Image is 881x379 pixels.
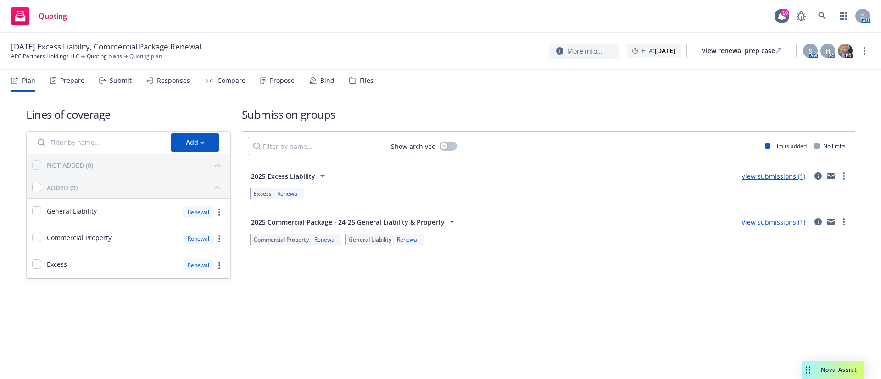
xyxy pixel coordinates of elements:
span: [DATE] Excess Liability, Commercial Package Renewal [11,41,201,52]
button: Nova Assist [802,361,864,379]
a: more [214,260,225,271]
a: View renewal prep case [686,44,797,58]
button: Add [171,133,219,152]
div: Drag to move [802,361,814,379]
a: more [838,170,849,181]
strong: [DATE] [655,46,675,55]
button: 2025 Excess Liability [248,167,331,185]
a: Switch app [834,7,853,25]
a: more [214,233,225,244]
div: Submit [110,77,132,84]
div: Propose [270,77,295,84]
a: Report a Bug [792,7,810,25]
div: Add [186,134,204,151]
a: APC Partners Holdings LLC [11,52,79,60]
div: 10 [781,9,789,17]
a: more [214,207,225,218]
a: View submissions (1) [742,172,805,181]
a: Quoting [7,3,71,29]
span: Excess [254,190,272,198]
span: 2025 Commercial Package - 24-25 General Liability & Property [251,217,445,227]
div: Renewal [183,233,214,244]
a: more [838,216,849,227]
span: Nova Assist [821,366,857,374]
a: Quoting plans [87,52,122,60]
div: Renewal [395,236,420,243]
span: Excess [47,259,67,269]
div: Renewal [275,190,301,198]
span: Commercial Property [47,233,112,242]
span: More info... [567,46,602,56]
span: ETA : [641,46,675,55]
a: View submissions (1) [742,218,805,226]
img: photo [838,44,853,58]
span: 2025 Excess Liability [251,171,315,181]
div: Renewal [183,259,214,271]
h1: Lines of coverage [26,107,231,122]
span: H [825,46,831,56]
div: No limits [814,142,846,150]
input: Filter by name... [32,133,165,152]
input: Filter by name... [248,137,385,155]
a: circleInformation [813,216,824,227]
div: Bind [320,77,335,84]
div: Prepare [60,77,84,84]
button: ADDED (3) [47,180,225,195]
span: S [809,46,812,56]
div: Plan [22,77,35,84]
div: NOT ADDED (0) [47,160,93,170]
button: More info... [549,44,619,59]
div: Files [360,77,374,84]
a: mail [825,170,836,181]
h1: Submission groups [242,107,855,122]
span: General Liability [349,236,391,243]
span: Quoting [39,12,67,20]
div: Responses [157,77,190,84]
span: General Liability [47,206,97,216]
div: Renewal [183,206,214,218]
a: Search [813,7,831,25]
span: Quoting plan [129,52,162,60]
span: Show archived [391,142,436,151]
div: Renewal [312,236,338,243]
div: Compare [217,77,245,84]
div: Limits added [765,142,807,150]
div: View renewal prep case [702,44,781,58]
a: more [859,45,870,56]
a: mail [825,216,836,227]
button: 2025 Commercial Package - 24-25 General Liability & Property [248,213,461,231]
span: Commercial Property [254,236,309,243]
div: ADDED (3) [47,183,78,192]
button: NOT ADDED (0) [47,158,225,172]
a: circleInformation [813,170,824,181]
